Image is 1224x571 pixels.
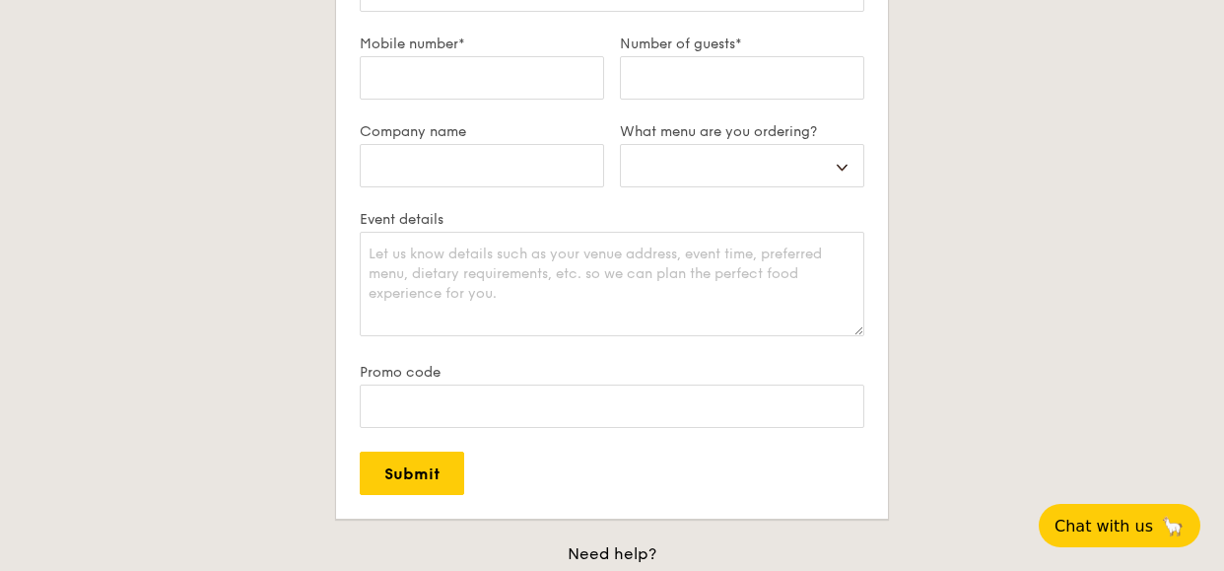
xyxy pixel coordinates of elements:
label: Number of guests* [620,36,864,52]
label: Mobile number* [360,36,604,52]
label: Company name [360,123,604,140]
label: What menu are you ordering? [620,123,864,140]
label: Promo code [360,364,864,381]
button: Chat with us🦙 [1039,504,1200,547]
textarea: Let us know details such as your venue address, event time, preferred menu, dietary requirements,... [360,232,864,336]
span: 🦙 [1161,515,1185,537]
label: Event details [360,211,864,228]
span: Chat with us [1054,517,1153,535]
input: Submit [360,452,464,495]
